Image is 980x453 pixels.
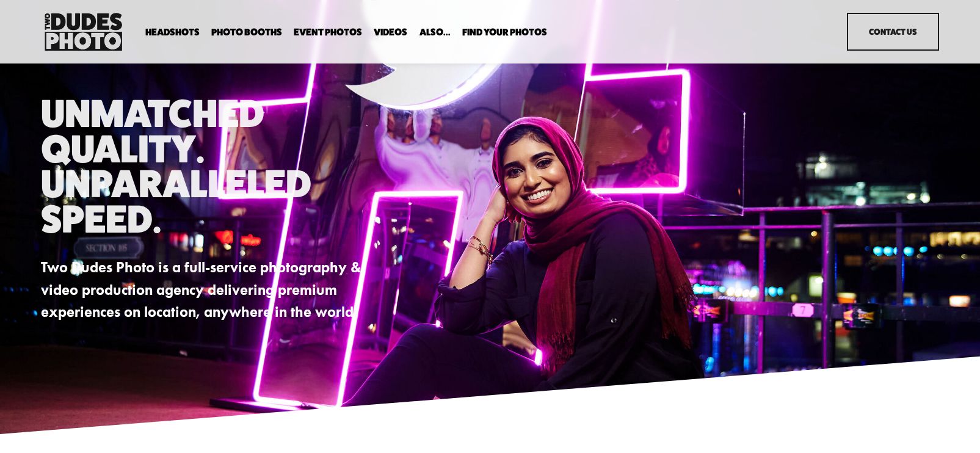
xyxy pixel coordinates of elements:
span: Photo Booths [211,27,282,37]
a: folder dropdown [419,26,451,38]
strong: Two Dudes Photo is a full-service photography & video production agency delivering premium experi... [41,258,365,321]
a: folder dropdown [145,26,200,38]
span: Headshots [145,27,200,37]
a: folder dropdown [211,26,282,38]
a: Event Photos [294,26,362,38]
img: Two Dudes Photo | Headshots, Portraits &amp; Photo Booths [41,10,125,54]
a: Contact Us [847,13,938,51]
span: Find Your Photos [462,27,547,37]
a: folder dropdown [462,26,547,38]
h1: Unmatched Quality. Unparalleled Speed. [41,96,373,237]
span: Also... [419,27,451,37]
a: Videos [374,26,407,38]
